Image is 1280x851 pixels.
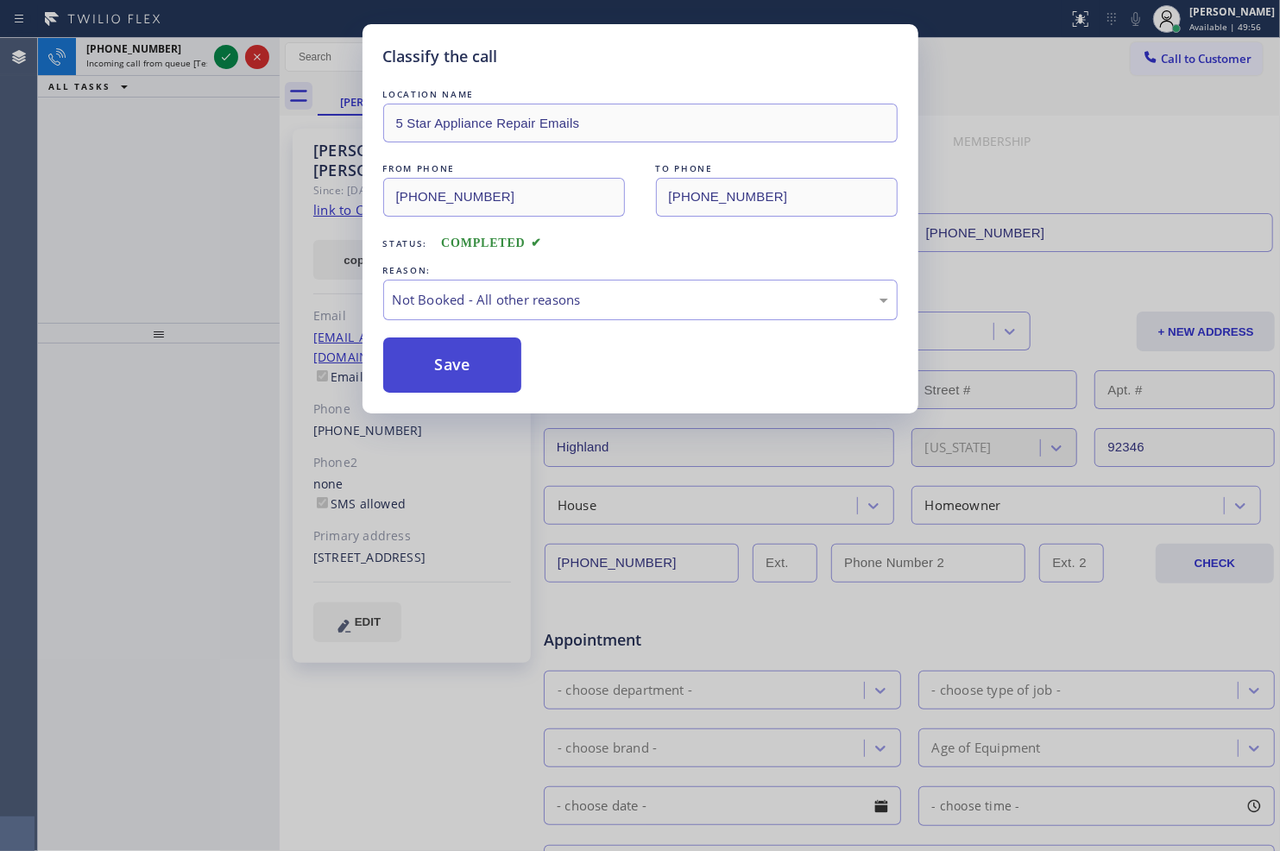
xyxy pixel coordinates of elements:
[383,45,498,68] h5: Classify the call
[383,337,522,393] button: Save
[393,290,888,310] div: Not Booked - All other reasons
[383,262,898,280] div: REASON:
[383,237,428,249] span: Status:
[383,160,625,178] div: FROM PHONE
[383,178,625,217] input: From phone
[441,236,541,249] span: COMPLETED
[656,160,898,178] div: TO PHONE
[383,85,898,104] div: LOCATION NAME
[656,178,898,217] input: To phone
